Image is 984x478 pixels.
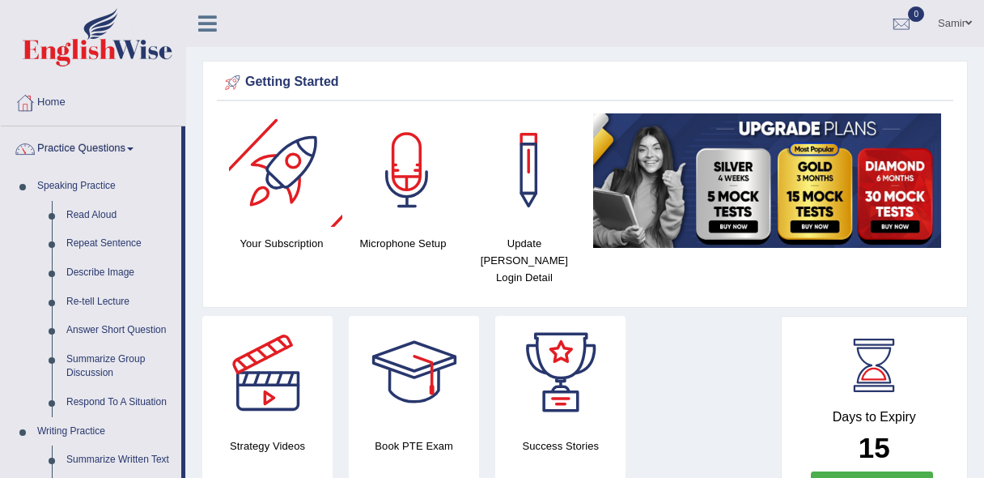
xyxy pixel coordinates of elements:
[59,388,181,417] a: Respond To A Situation
[472,235,577,286] h4: Update [PERSON_NAME] Login Detail
[59,446,181,475] a: Summarize Written Text
[229,235,334,252] h4: Your Subscription
[59,229,181,258] a: Repeat Sentence
[59,345,181,388] a: Summarize Group Discussion
[350,235,456,252] h4: Microphone Setup
[593,113,941,248] img: small5.jpg
[59,201,181,230] a: Read Aloud
[495,437,626,455] h4: Success Stories
[59,316,181,345] a: Answer Short Question
[202,437,333,455] h4: Strategy Videos
[30,417,181,446] a: Writing Practice
[30,172,181,201] a: Speaking Practice
[59,258,181,288] a: Describe Image
[221,70,949,95] div: Getting Started
[859,432,890,463] b: 15
[349,437,479,455] h4: Book PTE Exam
[799,410,950,425] h4: Days to Expiry
[908,6,924,22] span: 0
[59,288,181,317] a: Re-tell Lecture
[1,126,181,167] a: Practice Questions
[1,80,185,121] a: Home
